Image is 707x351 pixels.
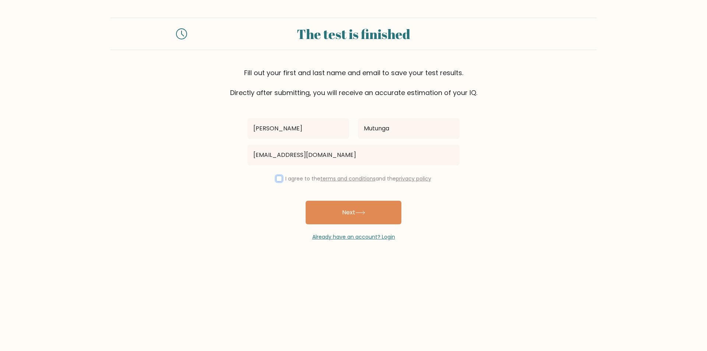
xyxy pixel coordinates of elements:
[358,118,460,139] input: Last name
[312,233,395,241] a: Already have an account? Login
[285,175,431,182] label: I agree to the and the
[247,118,349,139] input: First name
[320,175,376,182] a: terms and conditions
[110,68,597,98] div: Fill out your first and last name and email to save your test results. Directly after submitting,...
[306,201,401,224] button: Next
[196,24,511,44] div: The test is finished
[396,175,431,182] a: privacy policy
[247,145,460,165] input: Email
